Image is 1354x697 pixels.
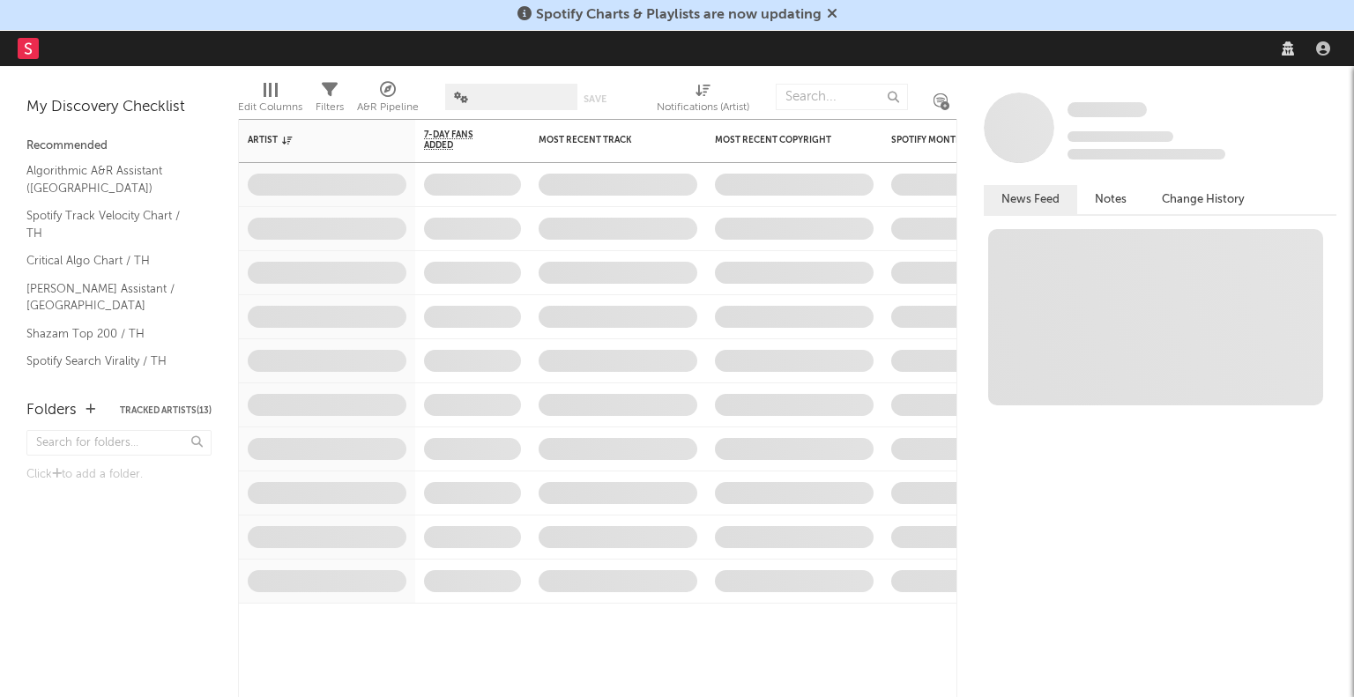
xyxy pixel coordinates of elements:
[657,75,749,126] div: Notifications (Artist)
[26,251,194,271] a: Critical Algo Chart / TH
[1068,101,1147,119] a: Some Artist
[26,400,77,421] div: Folders
[827,8,837,22] span: Dismiss
[1077,185,1144,214] button: Notes
[26,136,212,157] div: Recommended
[715,135,847,145] div: Most Recent Copyright
[539,135,671,145] div: Most Recent Track
[776,84,908,110] input: Search...
[238,75,302,126] div: Edit Columns
[1068,102,1147,117] span: Some Artist
[26,430,212,456] input: Search for folders...
[26,97,212,118] div: My Discovery Checklist
[1068,149,1225,159] span: 0 fans last week
[536,8,822,22] span: Spotify Charts & Playlists are now updating
[316,75,344,126] div: Filters
[357,75,419,126] div: A&R Pipeline
[120,406,212,415] button: Tracked Artists(13)
[26,161,194,197] a: Algorithmic A&R Assistant ([GEOGRAPHIC_DATA])
[424,130,495,151] span: 7-Day Fans Added
[891,135,1023,145] div: Spotify Monthly Listeners
[657,97,749,118] div: Notifications (Artist)
[1144,185,1262,214] button: Change History
[238,97,302,118] div: Edit Columns
[26,324,194,344] a: Shazam Top 200 / TH
[26,352,194,371] a: Spotify Search Virality / TH
[26,206,194,242] a: Spotify Track Velocity Chart / TH
[26,279,194,315] a: [PERSON_NAME] Assistant / [GEOGRAPHIC_DATA]
[584,94,606,104] button: Save
[1068,131,1173,142] span: Tracking Since: [DATE]
[248,135,380,145] div: Artist
[316,97,344,118] div: Filters
[984,185,1077,214] button: News Feed
[26,464,212,486] div: Click to add a folder.
[357,97,419,118] div: A&R Pipeline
